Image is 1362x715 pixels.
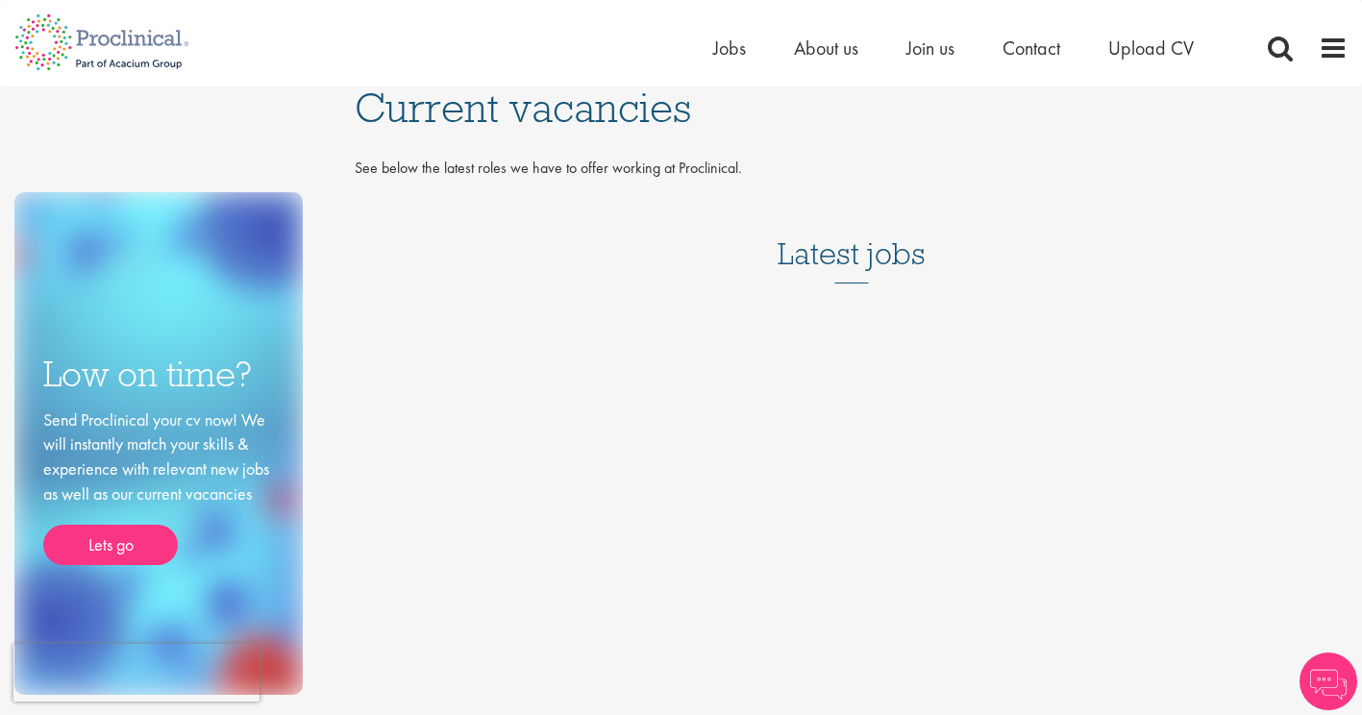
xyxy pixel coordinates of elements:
[778,189,926,284] h3: Latest jobs
[355,82,691,134] span: Current vacancies
[794,36,858,61] a: About us
[43,356,274,393] h3: Low on time?
[43,407,274,566] div: Send Proclinical your cv now! We will instantly match your skills & experience with relevant new ...
[43,525,178,565] a: Lets go
[13,644,260,702] iframe: reCAPTCHA
[1003,36,1060,61] a: Contact
[713,36,746,61] a: Jobs
[1300,653,1357,710] img: Chatbot
[355,158,1348,180] p: See below the latest roles we have to offer working at Proclinical.
[906,36,954,61] a: Join us
[1108,36,1194,61] a: Upload CV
